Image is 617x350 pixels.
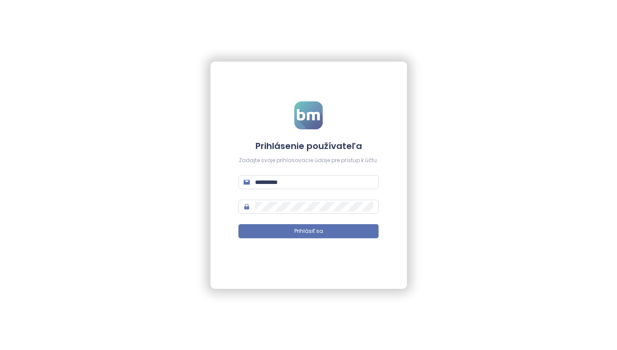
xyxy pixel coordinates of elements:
h4: Prihlásenie používateľa [238,140,379,152]
button: Prihlásiť sa [238,224,379,238]
img: logo [294,101,323,129]
span: mail [244,179,250,185]
span: lock [244,204,250,210]
span: Prihlásiť sa [294,227,323,236]
div: Zadajte svoje prihlasovacie údaje pre prístup k účtu. [238,156,379,165]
